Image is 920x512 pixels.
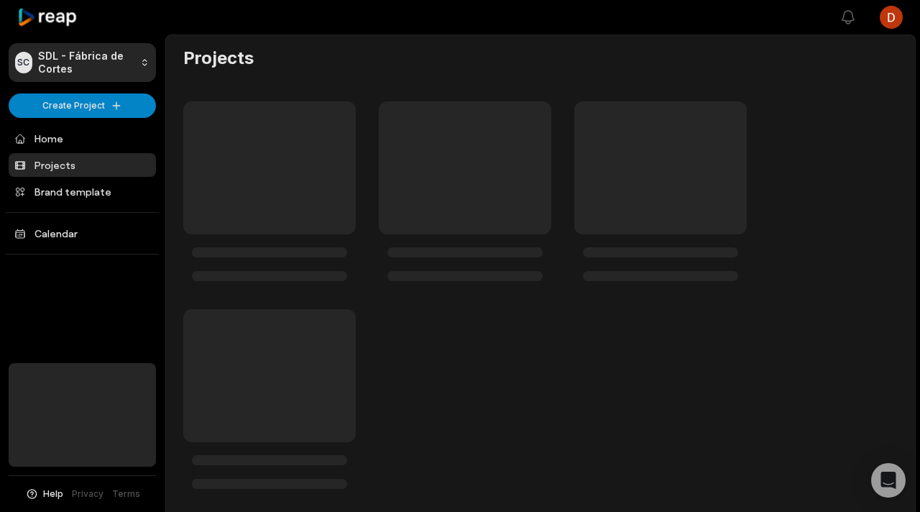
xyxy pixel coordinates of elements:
[9,93,156,118] button: Create Project
[15,52,32,73] div: SC
[112,488,140,500] a: Terms
[9,221,156,245] a: Calendar
[9,180,156,204] a: Brand template
[72,488,103,500] a: Privacy
[183,47,254,70] h2: Projects
[43,488,63,500] span: Help
[38,50,135,76] p: SDL - Fábrica de Cortes
[9,153,156,177] a: Projects
[25,488,63,500] button: Help
[871,463,906,498] div: Open Intercom Messenger
[9,127,156,150] a: Home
